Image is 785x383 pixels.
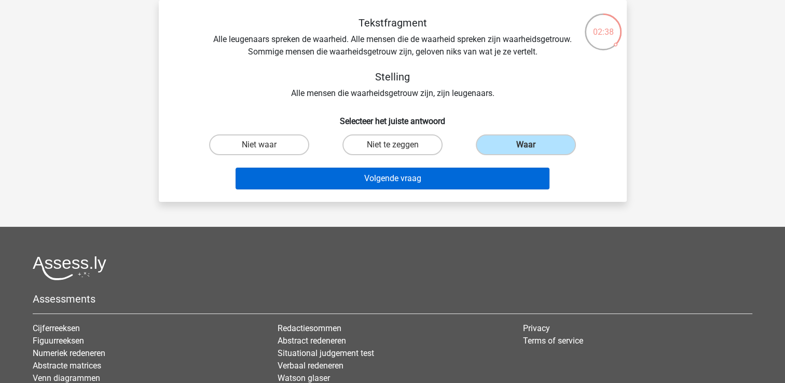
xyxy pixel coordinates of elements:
[278,323,341,333] a: Redactiesommen
[278,361,343,371] a: Verbaal redeneren
[209,71,577,83] h5: Stelling
[33,293,752,305] h5: Assessments
[278,336,346,346] a: Abstract redeneren
[33,348,105,358] a: Numeriek redeneren
[584,12,623,38] div: 02:38
[33,256,106,280] img: Assessly logo
[175,108,610,126] h6: Selecteer het juiste antwoord
[33,373,100,383] a: Venn diagrammen
[209,134,309,155] label: Niet waar
[278,373,330,383] a: Watson glaser
[476,134,576,155] label: Waar
[278,348,374,358] a: Situational judgement test
[33,336,84,346] a: Figuurreeksen
[33,323,80,333] a: Cijferreeksen
[523,323,550,333] a: Privacy
[209,17,577,29] h5: Tekstfragment
[175,17,610,100] div: Alle leugenaars spreken de waarheid. Alle mensen die de waarheid spreken zijn waarheidsgetrouw. S...
[342,134,443,155] label: Niet te zeggen
[33,361,101,371] a: Abstracte matrices
[236,168,549,189] button: Volgende vraag
[523,336,583,346] a: Terms of service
